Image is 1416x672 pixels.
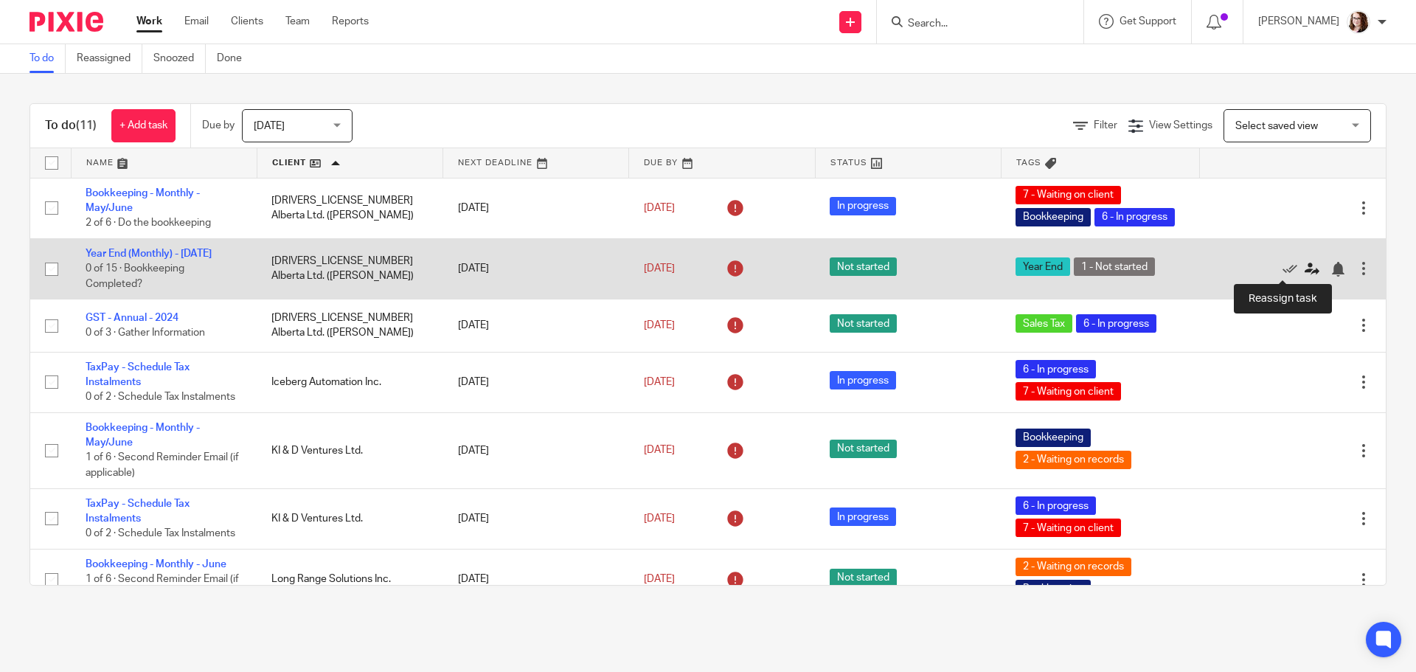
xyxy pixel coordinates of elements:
[1258,14,1339,29] p: [PERSON_NAME]
[29,44,66,73] a: To do
[86,528,235,538] span: 0 of 2 · Schedule Tax Instalments
[1149,120,1212,131] span: View Settings
[1094,208,1175,226] span: 6 - In progress
[1016,451,1131,469] span: 2 - Waiting on records
[1016,360,1096,378] span: 6 - In progress
[285,14,310,29] a: Team
[1347,10,1370,34] img: Kelsey%20Website-compressed%20Resized.jpg
[254,121,285,131] span: [DATE]
[257,488,442,549] td: KI & D Ventures Ltd.
[443,412,629,488] td: [DATE]
[443,549,629,609] td: [DATE]
[86,188,200,213] a: Bookkeeping - Monthly - May/June
[86,218,211,228] span: 2 of 6 · Do the bookkeeping
[443,352,629,412] td: [DATE]
[443,488,629,549] td: [DATE]
[86,263,184,289] span: 0 of 15 · Bookkeeping Completed?
[443,178,629,238] td: [DATE]
[1016,580,1091,598] span: Bookkeeping
[1235,121,1318,131] span: Select saved view
[257,299,442,352] td: [DRIVERS_LICENSE_NUMBER] Alberta Ltd. ([PERSON_NAME])
[644,377,675,387] span: [DATE]
[86,313,178,323] a: GST - Annual - 2024
[1016,314,1072,333] span: Sales Tax
[153,44,206,73] a: Snoozed
[1120,16,1176,27] span: Get Support
[644,513,675,524] span: [DATE]
[184,14,209,29] a: Email
[1076,314,1156,333] span: 6 - In progress
[644,574,675,584] span: [DATE]
[111,109,176,142] a: + Add task
[1016,558,1131,576] span: 2 - Waiting on records
[1016,186,1121,204] span: 7 - Waiting on client
[86,453,239,479] span: 1 of 6 · Second Reminder Email (if applicable)
[257,412,442,488] td: KI & D Ventures Ltd.
[257,238,442,299] td: [DRIVERS_LICENSE_NUMBER] Alberta Ltd. ([PERSON_NAME])
[1094,120,1117,131] span: Filter
[257,352,442,412] td: Iceberg Automation Inc.
[1016,257,1070,276] span: Year End
[217,44,253,73] a: Done
[830,197,896,215] span: In progress
[86,499,190,524] a: TaxPay - Schedule Tax Instalments
[1016,159,1041,167] span: Tags
[257,549,442,609] td: Long Range Solutions Inc.
[906,18,1039,31] input: Search
[86,328,205,339] span: 0 of 3 · Gather Information
[830,371,896,389] span: In progress
[1016,519,1121,537] span: 7 - Waiting on client
[644,446,675,456] span: [DATE]
[644,263,675,274] span: [DATE]
[1074,257,1155,276] span: 1 - Not started
[1016,429,1091,447] span: Bookkeeping
[644,320,675,330] span: [DATE]
[86,249,212,259] a: Year End (Monthly) - [DATE]
[29,12,103,32] img: Pixie
[136,14,162,29] a: Work
[231,14,263,29] a: Clients
[830,508,896,526] span: In progress
[202,118,235,133] p: Due by
[86,362,190,387] a: TaxPay - Schedule Tax Instalments
[830,257,897,276] span: Not started
[86,423,200,448] a: Bookkeeping - Monthly - May/June
[830,314,897,333] span: Not started
[830,440,897,458] span: Not started
[443,299,629,352] td: [DATE]
[1016,382,1121,401] span: 7 - Waiting on client
[1283,261,1305,276] a: Mark as done
[86,392,235,402] span: 0 of 2 · Schedule Tax Instalments
[1016,208,1091,226] span: Bookkeeping
[45,118,97,134] h1: To do
[443,238,629,299] td: [DATE]
[77,44,142,73] a: Reassigned
[1016,496,1096,515] span: 6 - In progress
[830,569,897,587] span: Not started
[257,178,442,238] td: [DRIVERS_LICENSE_NUMBER] Alberta Ltd. ([PERSON_NAME])
[644,203,675,213] span: [DATE]
[332,14,369,29] a: Reports
[86,559,226,569] a: Bookkeeping - Monthly - June
[76,119,97,131] span: (11)
[86,574,239,600] span: 1 of 6 · Second Reminder Email (if applicable)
